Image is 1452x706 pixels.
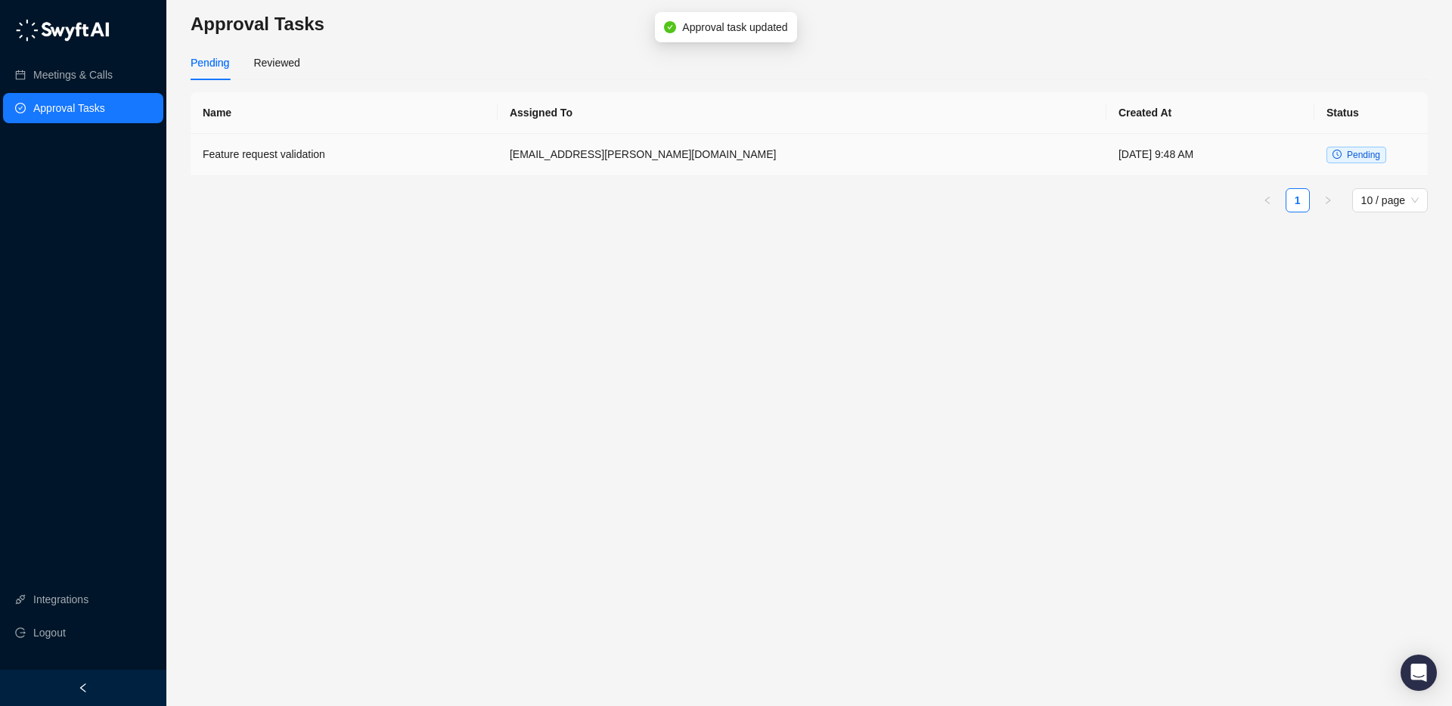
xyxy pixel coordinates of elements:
a: 1 [1286,189,1309,212]
div: Page Size [1352,188,1428,212]
th: Name [191,92,498,134]
h3: Approval Tasks [191,12,1428,36]
li: 1 [1286,188,1310,212]
button: left [1255,188,1280,212]
a: Integrations [33,584,88,615]
span: Pending [1347,150,1380,160]
span: Approval task updated [682,19,787,36]
td: [EMAIL_ADDRESS][PERSON_NAME][DOMAIN_NAME] [498,134,1106,176]
div: Open Intercom Messenger [1401,655,1437,691]
span: Logout [33,618,66,648]
td: Feature request validation [191,134,498,176]
li: Previous Page [1255,188,1280,212]
span: logout [15,627,26,638]
a: Meetings & Calls [33,60,113,90]
div: Pending [191,54,229,71]
a: Approval Tasks [33,93,105,123]
span: left [1263,196,1272,205]
button: right [1316,188,1340,212]
span: 10 / page [1361,189,1419,212]
th: Created At [1106,92,1314,134]
span: check-circle [664,21,676,33]
span: clock-circle [1333,150,1342,159]
td: [DATE] 9:48 AM [1106,134,1314,176]
div: Reviewed [253,54,299,71]
span: left [78,683,88,693]
img: logo-05li4sbe.png [15,19,110,42]
th: Status [1314,92,1428,134]
span: right [1323,196,1333,205]
li: Next Page [1316,188,1340,212]
th: Assigned To [498,92,1106,134]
